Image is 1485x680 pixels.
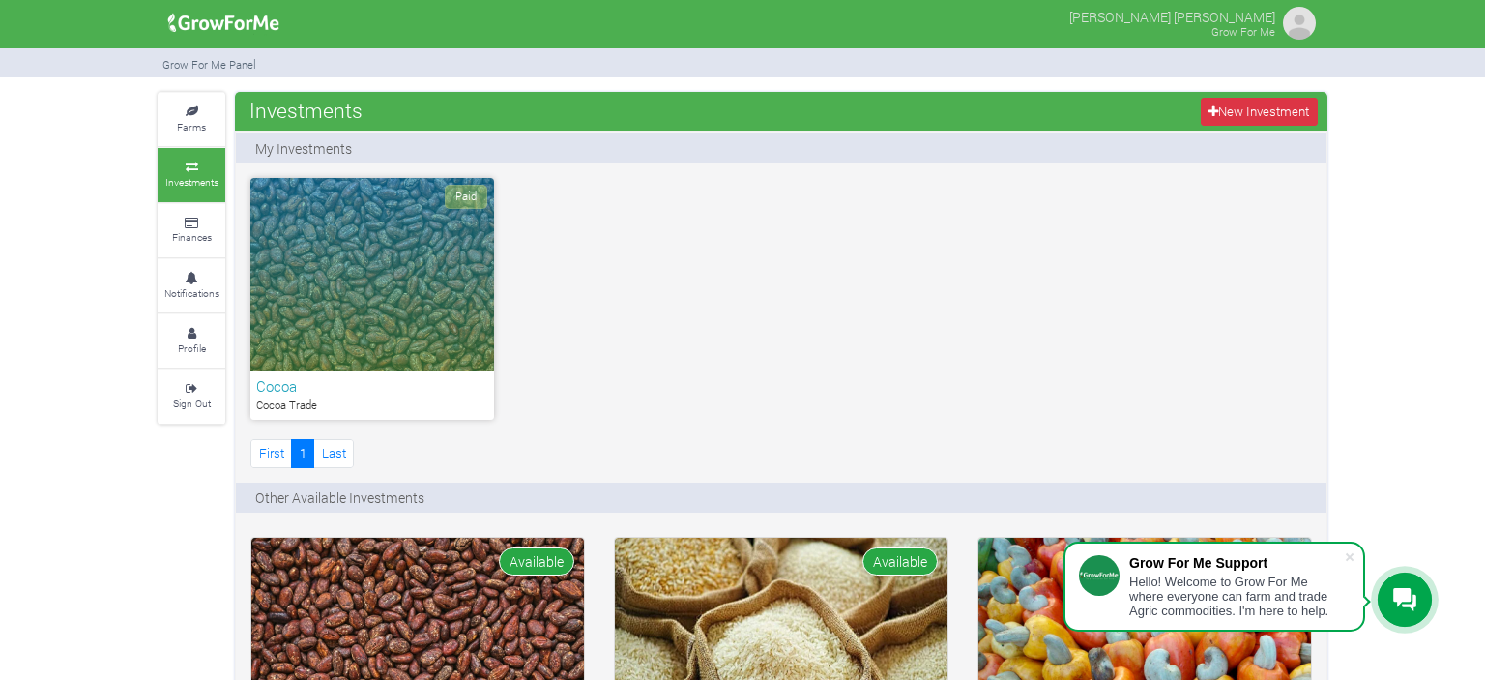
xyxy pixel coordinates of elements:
[256,398,488,414] p: Cocoa Trade
[255,138,352,159] p: My Investments
[173,397,211,410] small: Sign Out
[1129,555,1344,571] div: Grow For Me Support
[158,370,225,423] a: Sign Out
[313,439,354,467] a: Last
[158,148,225,201] a: Investments
[165,175,218,189] small: Investments
[1201,98,1318,126] a: New Investment
[1280,4,1319,43] img: growforme image
[250,178,494,420] a: Paid Cocoa Cocoa Trade
[158,314,225,368] a: Profile
[161,4,286,43] img: growforme image
[445,185,487,209] span: Paid
[1211,24,1275,39] small: Grow For Me
[172,230,212,244] small: Finances
[164,286,219,300] small: Notifications
[255,488,424,508] p: Other Available Investments
[245,91,367,130] span: Investments
[158,259,225,312] a: Notifications
[1069,4,1275,27] p: [PERSON_NAME] [PERSON_NAME]
[256,377,488,395] h6: Cocoa
[250,439,354,467] nav: Page Navigation
[178,341,206,355] small: Profile
[158,93,225,146] a: Farms
[499,547,574,576] span: Available
[162,57,256,72] small: Grow For Me Panel
[291,439,314,467] a: 1
[177,120,206,133] small: Farms
[250,439,292,467] a: First
[158,204,225,257] a: Finances
[862,547,938,576] span: Available
[1129,575,1344,618] div: Hello! Welcome to Grow For Me where everyone can farm and trade Agric commodities. I'm here to help.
